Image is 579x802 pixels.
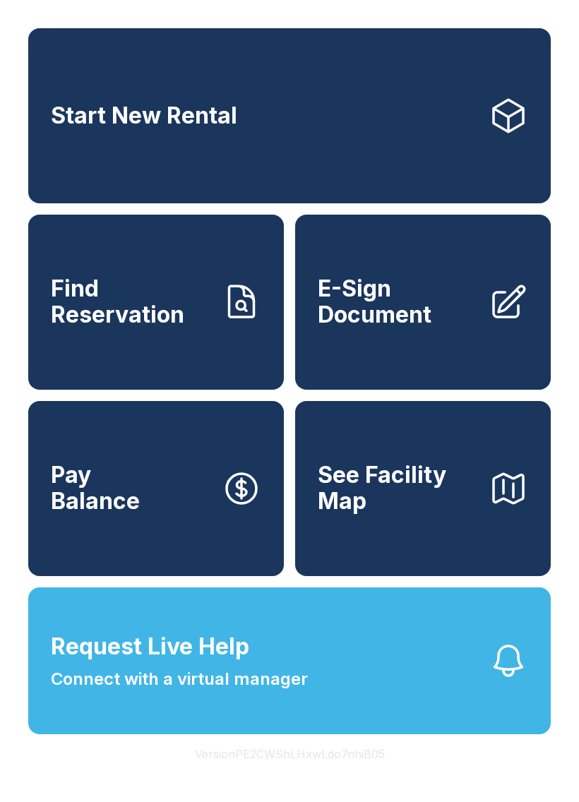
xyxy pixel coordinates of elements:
span: Find Reservation [51,276,210,328]
a: PayBalance [28,401,284,576]
button: See Facility Map [295,401,551,576]
a: Find Reservation [28,215,284,390]
span: E-Sign Document [318,276,477,328]
span: Connect with a virtual manager [51,666,308,692]
span: Request Live Help [51,630,249,664]
button: Request Live HelpConnect with a virtual manager [28,587,551,734]
a: E-Sign Document [295,215,551,390]
a: Start New Rental [28,28,551,203]
span: Start New Rental [51,103,237,129]
span: See Facility Map [318,462,477,514]
span: Pay Balance [51,462,140,514]
button: VersionPE2CWShLHxwLdo7nhiB05 [184,734,396,774]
